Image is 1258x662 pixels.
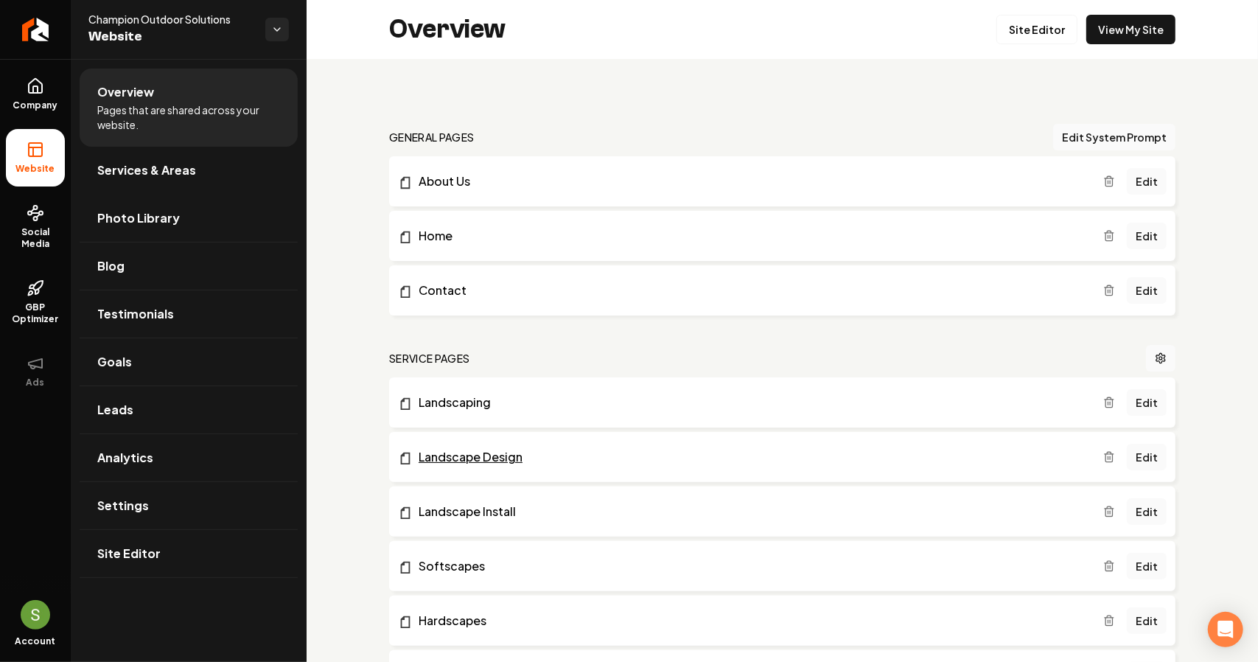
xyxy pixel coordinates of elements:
[97,209,180,227] span: Photo Library
[1053,124,1175,150] button: Edit System Prompt
[97,161,196,179] span: Services & Areas
[80,243,298,290] a: Blog
[15,635,56,647] span: Account
[97,305,174,323] span: Testimonials
[80,195,298,242] a: Photo Library
[398,557,1103,575] a: Softscapes
[88,12,254,27] span: Champion Outdoor Solutions
[97,449,153,467] span: Analytics
[80,290,298,338] a: Testimonials
[80,386,298,433] a: Leads
[1127,607,1167,634] a: Edit
[398,612,1103,630] a: Hardscapes
[10,163,61,175] span: Website
[80,434,298,481] a: Analytics
[97,102,280,132] span: Pages that are shared across your website.
[21,377,51,389] span: Ads
[6,192,65,262] a: Social Media
[6,226,65,250] span: Social Media
[398,394,1103,411] a: Landscaping
[6,268,65,337] a: GBP Optimizer
[1127,223,1167,249] a: Edit
[80,530,298,577] a: Site Editor
[97,257,125,275] span: Blog
[6,66,65,123] a: Company
[389,130,475,144] h2: general pages
[6,302,65,325] span: GBP Optimizer
[21,600,50,630] img: Sales Champion
[97,83,154,101] span: Overview
[389,351,470,366] h2: Service Pages
[21,600,50,630] button: Open user button
[996,15,1077,44] a: Site Editor
[80,338,298,386] a: Goals
[398,173,1103,190] a: About Us
[398,227,1103,245] a: Home
[1086,15,1175,44] a: View My Site
[389,15,506,44] h2: Overview
[97,497,149,515] span: Settings
[1127,553,1167,579] a: Edit
[1127,168,1167,195] a: Edit
[6,343,65,400] button: Ads
[7,100,64,111] span: Company
[1127,277,1167,304] a: Edit
[88,27,254,47] span: Website
[97,545,161,562] span: Site Editor
[398,448,1103,466] a: Landscape Design
[1127,498,1167,525] a: Edit
[22,18,49,41] img: Rebolt Logo
[398,503,1103,520] a: Landscape Install
[1208,612,1243,647] div: Open Intercom Messenger
[80,147,298,194] a: Services & Areas
[398,282,1103,299] a: Contact
[80,482,298,529] a: Settings
[1127,389,1167,416] a: Edit
[1127,444,1167,470] a: Edit
[97,401,133,419] span: Leads
[97,353,132,371] span: Goals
